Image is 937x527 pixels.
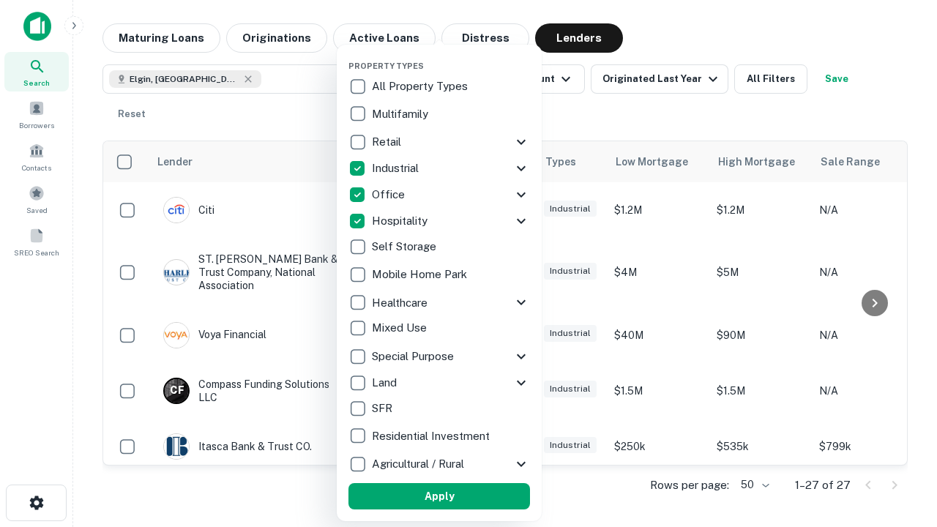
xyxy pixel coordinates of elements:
[372,319,430,337] p: Mixed Use
[372,427,493,445] p: Residential Investment
[348,129,530,155] div: Retail
[348,182,530,208] div: Office
[372,133,404,151] p: Retail
[348,343,530,370] div: Special Purpose
[372,186,408,203] p: Office
[348,155,530,182] div: Industrial
[348,208,530,234] div: Hospitality
[372,212,430,230] p: Hospitality
[348,483,530,509] button: Apply
[372,348,457,365] p: Special Purpose
[348,289,530,315] div: Healthcare
[372,238,439,255] p: Self Storage
[348,61,424,70] span: Property Types
[372,160,422,177] p: Industrial
[348,451,530,477] div: Agricultural / Rural
[372,78,471,95] p: All Property Types
[372,266,470,283] p: Mobile Home Park
[372,105,431,123] p: Multifamily
[348,370,530,396] div: Land
[864,410,937,480] iframe: Chat Widget
[372,294,430,312] p: Healthcare
[372,400,395,417] p: SFR
[372,374,400,392] p: Land
[372,455,467,473] p: Agricultural / Rural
